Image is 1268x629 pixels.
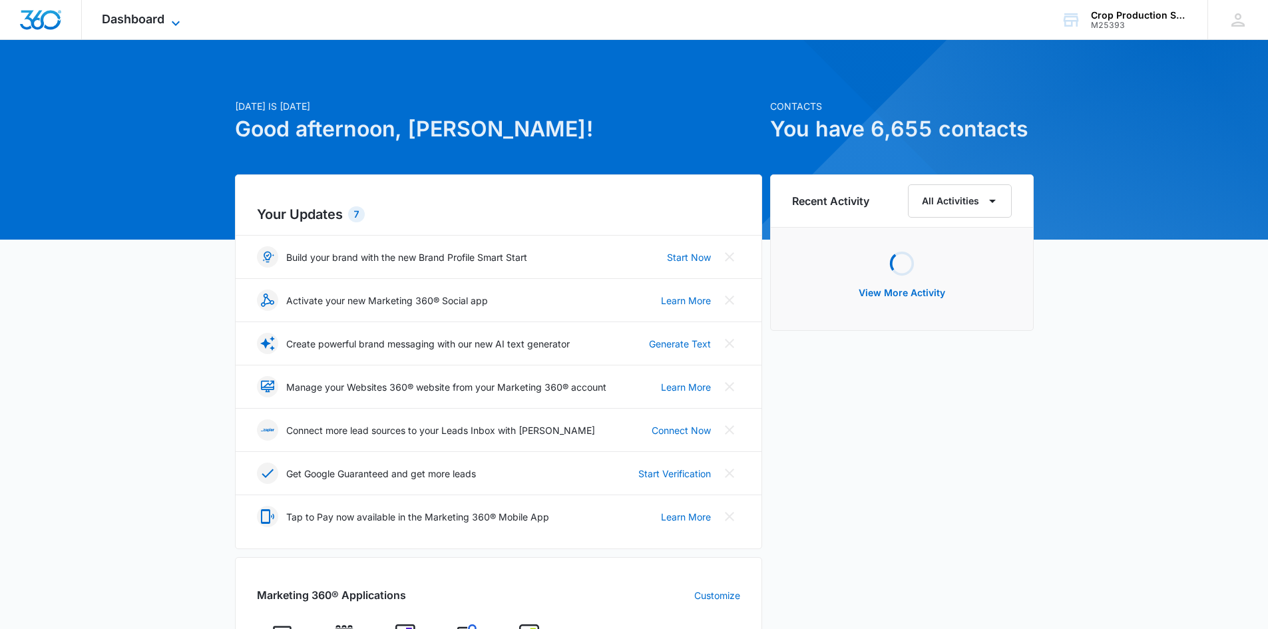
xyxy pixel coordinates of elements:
[661,294,711,308] a: Learn More
[719,463,740,484] button: Close
[719,290,740,311] button: Close
[770,113,1034,145] h1: You have 6,655 contacts
[694,588,740,602] a: Customize
[1091,10,1188,21] div: account name
[257,204,740,224] h2: Your Updates
[1091,21,1188,30] div: account id
[286,467,476,481] p: Get Google Guaranteed and get more leads
[770,99,1034,113] p: Contacts
[286,510,549,524] p: Tap to Pay now available in the Marketing 360® Mobile App
[908,184,1012,218] button: All Activities
[286,423,595,437] p: Connect more lead sources to your Leads Inbox with [PERSON_NAME]
[102,12,164,26] span: Dashboard
[719,246,740,268] button: Close
[719,419,740,441] button: Close
[719,506,740,527] button: Close
[235,99,762,113] p: [DATE] is [DATE]
[286,250,527,264] p: Build your brand with the new Brand Profile Smart Start
[257,587,406,603] h2: Marketing 360® Applications
[661,510,711,524] a: Learn More
[719,333,740,354] button: Close
[661,380,711,394] a: Learn More
[286,380,606,394] p: Manage your Websites 360® website from your Marketing 360® account
[649,337,711,351] a: Generate Text
[845,277,958,309] button: View More Activity
[638,467,711,481] a: Start Verification
[348,206,365,222] div: 7
[652,423,711,437] a: Connect Now
[286,337,570,351] p: Create powerful brand messaging with our new AI text generator
[286,294,488,308] p: Activate your new Marketing 360® Social app
[792,193,869,209] h6: Recent Activity
[719,376,740,397] button: Close
[667,250,711,264] a: Start Now
[235,113,762,145] h1: Good afternoon, [PERSON_NAME]!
